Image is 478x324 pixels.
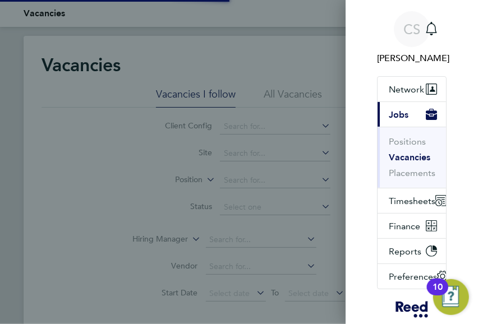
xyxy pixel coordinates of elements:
button: Placements [389,168,435,179]
button: Timesheets [378,188,456,213]
div: 10 [433,287,443,302]
div: Jobs [378,127,446,188]
span: Timesheets [389,196,435,206]
span: Clare Smith [377,52,447,65]
span: Jobs [389,109,408,120]
button: Open Resource Center, 10 new notifications [433,279,469,315]
span: Network [389,84,424,95]
button: CS[PERSON_NAME] [377,11,447,65]
button: Finance [378,214,446,238]
button: Preferences [378,264,457,289]
button: Positions [389,136,426,147]
span: Reports [389,246,421,257]
button: Vacancies [389,152,430,163]
span: Preferences [389,271,437,282]
span: CS [403,22,420,36]
img: freesy-logo-retina.png [396,300,428,318]
button: Jobs [378,102,446,127]
span: Finance [389,221,420,232]
button: Network [378,77,446,101]
button: Reports [378,239,446,263]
